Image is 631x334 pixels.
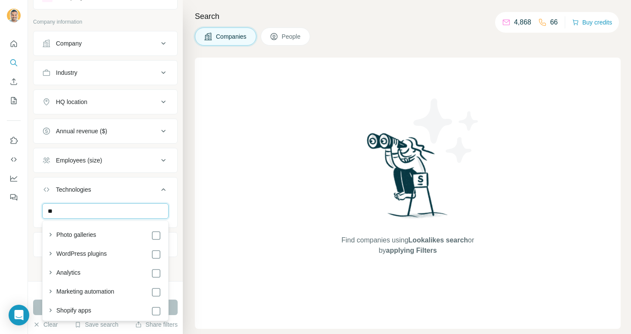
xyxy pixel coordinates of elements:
[282,32,302,41] span: People
[56,39,82,48] div: Company
[135,320,178,329] button: Share filters
[34,234,177,255] button: Keywords
[7,9,21,22] img: Avatar
[7,190,21,205] button: Feedback
[56,127,107,135] div: Annual revenue ($)
[550,17,558,28] p: 66
[56,287,114,297] label: Marketing automation
[56,249,107,260] label: WordPress plugins
[339,235,477,256] span: Find companies using or by
[56,185,91,194] div: Technologies
[7,36,21,52] button: Quick start
[7,152,21,167] button: Use Surfe API
[7,133,21,148] button: Use Surfe on LinkedIn
[363,131,452,227] img: Surfe Illustration - Woman searching with binoculars
[408,236,468,244] span: Lookalikes search
[514,17,531,28] p: 4,868
[74,320,118,329] button: Save search
[572,16,612,28] button: Buy credits
[56,98,87,106] div: HQ location
[34,62,177,83] button: Industry
[56,268,80,279] label: Analytics
[408,92,485,169] img: Surfe Illustration - Stars
[56,230,96,241] label: Photo galleries
[195,10,621,22] h4: Search
[7,171,21,186] button: Dashboard
[56,306,91,316] label: Shopify apps
[7,55,21,70] button: Search
[33,320,58,329] button: Clear
[56,68,77,77] div: Industry
[34,121,177,141] button: Annual revenue ($)
[34,150,177,171] button: Employees (size)
[216,32,247,41] span: Companies
[34,92,177,112] button: HQ location
[386,247,437,254] span: applying Filters
[33,18,178,26] p: Company information
[9,305,29,325] div: Open Intercom Messenger
[7,74,21,89] button: Enrich CSV
[34,179,177,203] button: Technologies
[34,33,177,54] button: Company
[7,93,21,108] button: My lists
[56,156,102,165] div: Employees (size)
